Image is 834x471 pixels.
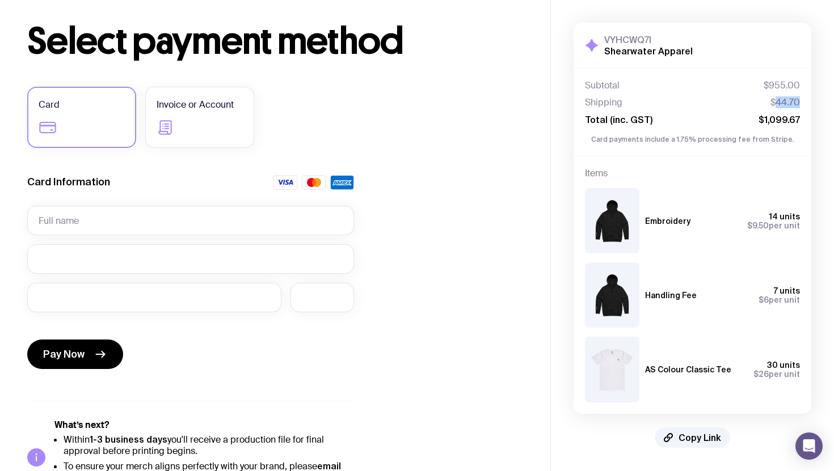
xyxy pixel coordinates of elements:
span: $26 [753,370,769,379]
p: Card payments include a 1.75% processing fee from Stripe. [585,134,800,145]
h3: AS Colour Classic Tee [645,365,731,374]
span: per unit [747,221,800,230]
span: $1,099.67 [759,114,800,125]
iframe: Secure CVC input frame [302,292,343,303]
button: Copy Link [655,427,730,448]
span: $6 [759,295,769,304]
label: Card Information [27,175,110,189]
span: Copy Link [679,432,721,443]
span: per unit [759,295,800,304]
span: Shipping [585,97,622,108]
li: Within you'll receive a production file for final approval before printing begins. [64,434,354,457]
h3: Embroidery [645,217,690,226]
span: Card [39,98,60,112]
input: Full name [27,206,354,235]
iframe: Secure card number input frame [39,253,343,264]
button: Pay Now [27,340,123,369]
strong: 1-3 business days [90,434,167,444]
h1: Select payment method [27,23,523,60]
span: $44.70 [770,97,800,108]
span: $955.00 [764,80,800,91]
span: Invoice or Account [157,98,234,112]
div: Open Intercom Messenger [795,432,823,460]
span: 7 units [774,286,800,295]
iframe: Secure expiration date input frame [39,292,270,303]
span: Subtotal [585,80,620,91]
h2: Shearwater Apparel [604,45,693,57]
h3: Handling Fee [645,291,697,300]
h4: Items [585,168,800,179]
span: 14 units [769,212,800,221]
span: Pay Now [43,347,85,361]
span: 30 units [767,360,800,370]
span: Total (inc. GST) [585,114,652,125]
span: $9.50 [747,221,769,230]
h3: VYHCWQ7I [604,34,693,45]
h5: What’s next? [54,419,354,431]
span: per unit [753,370,800,379]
